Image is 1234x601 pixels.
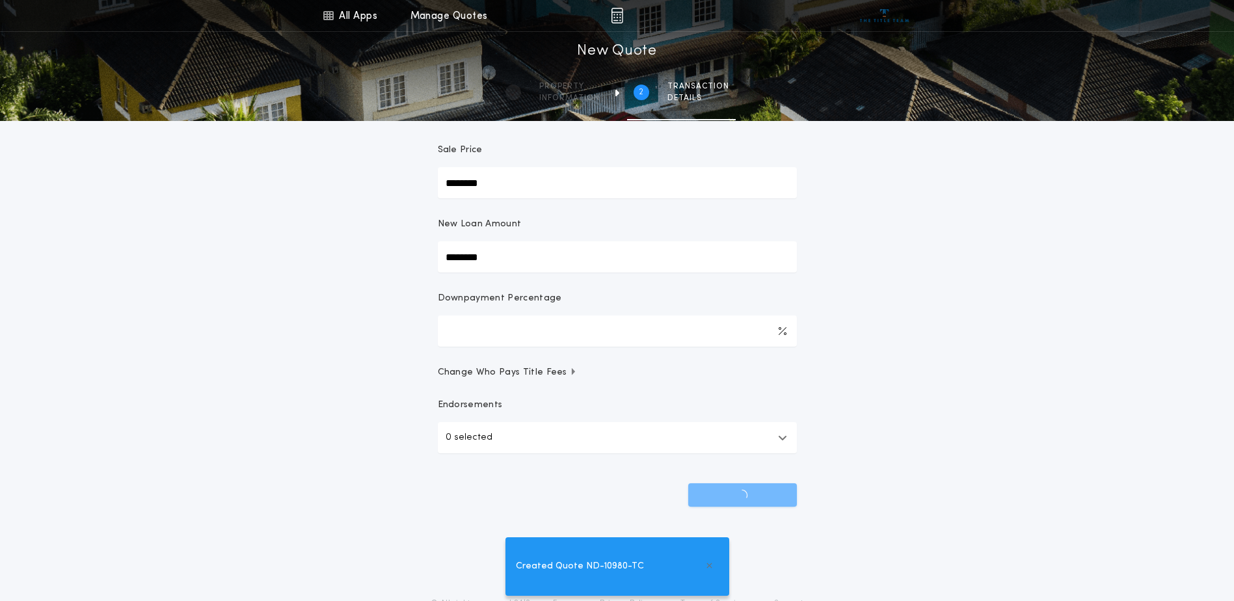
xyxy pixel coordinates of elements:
button: 0 selected [438,422,797,453]
input: New Loan Amount [438,241,797,273]
img: vs-icon [860,9,909,22]
span: Transaction [667,81,729,92]
span: information [539,93,600,103]
span: Property [539,81,600,92]
span: Created Quote ND-10980-TC [516,559,644,574]
p: Downpayment Percentage [438,292,562,305]
span: details [667,93,729,103]
p: 0 selected [446,430,492,446]
h2: 2 [639,87,643,98]
button: Change Who Pays Title Fees [438,366,797,379]
p: Sale Price [438,144,483,157]
h1: New Quote [577,41,656,62]
p: New Loan Amount [438,218,522,231]
input: Downpayment Percentage [438,315,797,347]
input: Sale Price [438,167,797,198]
p: Endorsements [438,399,797,412]
img: img [611,8,623,23]
span: Change Who Pays Title Fees [438,366,578,379]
